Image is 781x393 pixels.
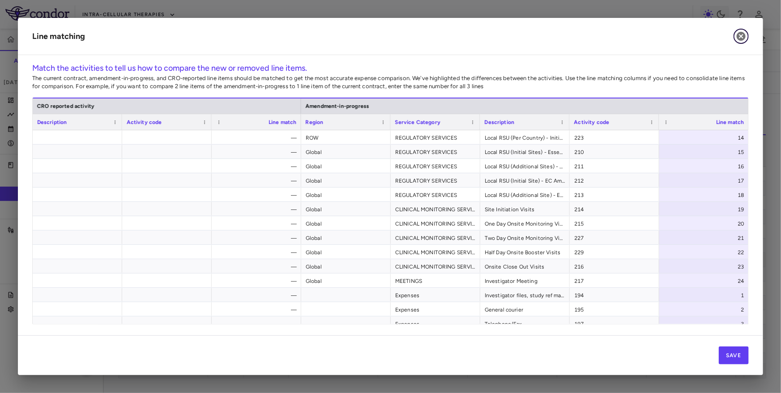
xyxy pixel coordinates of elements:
span: CLINICAL MONITORING SERVICES - SITE SELECTION TO SITE CLOSE-OUT [395,217,476,231]
span: CLINICAL MONITORING SERVICES - SITE SELECTION TO SITE CLOSE-OUT [395,231,476,245]
div: 20 [667,217,744,231]
div: 15 [667,145,744,159]
div: — [220,217,297,231]
div: 22 [667,245,744,260]
span: Global [306,174,386,188]
div: — [220,288,297,303]
span: 216 [574,260,655,274]
div: 1 [667,288,744,303]
span: 213 [574,188,655,202]
span: Site Initiation Visits [485,202,565,217]
span: Onsite Close Out Visits [485,260,565,274]
div: 19 [667,202,744,217]
span: Global [306,260,386,274]
span: Local RSU (Initial Site) - EC Amendments [485,174,565,188]
span: MEETINGS [395,274,476,288]
span: REGULATORY SERVICES [395,131,476,145]
span: 197 [574,317,655,331]
div: 2 [667,303,744,317]
span: 223 [574,131,655,145]
span: 217 [574,274,655,288]
span: Global [306,188,386,202]
span: Expenses [395,303,476,317]
span: Global [306,159,386,174]
span: 214 [574,202,655,217]
span: Global [306,217,386,231]
span: 229 [574,245,655,260]
div: 17 [667,174,744,188]
span: REGULATORY SERVICES [395,174,476,188]
span: Line match [717,119,745,125]
div: — [220,131,297,145]
span: Local RSU (Additional Sites) - Essential document pack, EC Submission, Site Contracts [485,159,565,174]
span: 212 [574,174,655,188]
div: — [220,274,297,288]
span: 215 [574,217,655,231]
span: REGULATORY SERVICES [395,188,476,202]
div: 16 [667,159,744,174]
div: — [220,159,297,174]
div: — [220,317,297,331]
h6: Match the activities to tell us how to compare the new or removed line items. [32,62,749,74]
span: Local RSU (Additional Site) - EC Amendments [485,188,565,202]
div: — [220,231,297,245]
span: Global [306,145,386,159]
span: REGULATORY SERVICES [395,145,476,159]
h6: Line matching [32,30,85,43]
span: Global [306,274,386,288]
span: Investigator Meeting [485,274,565,288]
div: 23 [667,260,744,274]
button: Save [719,346,749,364]
p: The current contract, amendment-in-progress, and CRO-reported line items should be matched to get... [32,74,749,90]
span: 227 [574,231,655,245]
span: Telephone/Fax [485,317,565,331]
span: Investigator files, study ref manuals, IM files [485,288,565,303]
span: CLINICAL MONITORING SERVICES - SITE SELECTION TO SITE CLOSE-OUT [395,202,476,217]
span: Expenses [395,317,476,331]
span: Global [306,245,386,260]
span: 194 [574,288,655,303]
span: Description [37,119,67,125]
span: Two Day Onsite Monitoring Visits [485,231,565,245]
span: Amendment-in-progress [306,103,369,109]
span: ROW [306,131,386,145]
div: 21 [667,231,744,245]
span: 211 [574,159,655,174]
span: General courier [485,303,565,317]
span: CRO reported activity [37,103,94,109]
div: — [220,260,297,274]
div: 18 [667,188,744,202]
div: — [220,245,297,260]
span: 210 [574,145,655,159]
span: Local RSU (Initial Sites) - Essential document pack, EC Submission, Site Contracts [485,145,565,159]
span: Global [306,231,386,245]
div: — [220,188,297,202]
span: Activity code [127,119,162,125]
div: 24 [667,274,744,288]
div: — [220,145,297,159]
span: Global [306,202,386,217]
span: Half Day Onsite Booster Visits [485,245,565,260]
span: Activity code [574,119,610,125]
span: CLINICAL MONITORING SERVICES - SITE SELECTION TO SITE CLOSE-OUT [395,260,476,274]
span: REGULATORY SERVICES [395,159,476,174]
div: — [220,202,297,217]
div: 14 [667,131,744,145]
span: Description [485,119,515,125]
div: — [220,174,297,188]
div: 3 [667,317,744,331]
span: One Day Onsite Monitoring Visits [485,217,565,231]
span: Line match [269,119,297,125]
span: Region [306,119,324,125]
div: — [220,303,297,317]
span: Service Category [395,119,440,125]
span: CLINICAL MONITORING SERVICES - SITE SELECTION TO SITE CLOSE-OUT [395,245,476,260]
span: 195 [574,303,655,317]
span: Expenses [395,288,476,303]
span: Local RSU (Per Country) - Initial Project setup, RA Submission, Import/Export License [485,131,565,145]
